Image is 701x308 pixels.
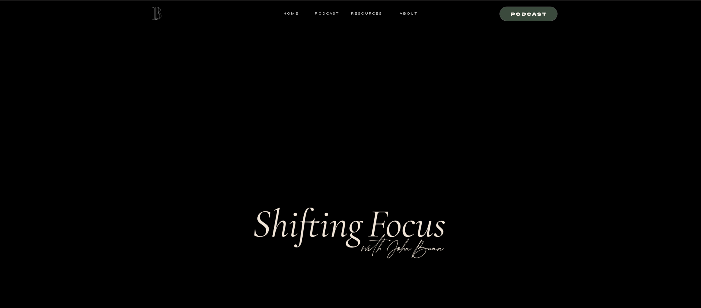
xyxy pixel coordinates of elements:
a: resources [348,10,382,17]
a: HOME [283,10,299,17]
a: Podcast [504,10,554,17]
a: ABOUT [399,10,418,17]
a: Podcast [313,10,341,17]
